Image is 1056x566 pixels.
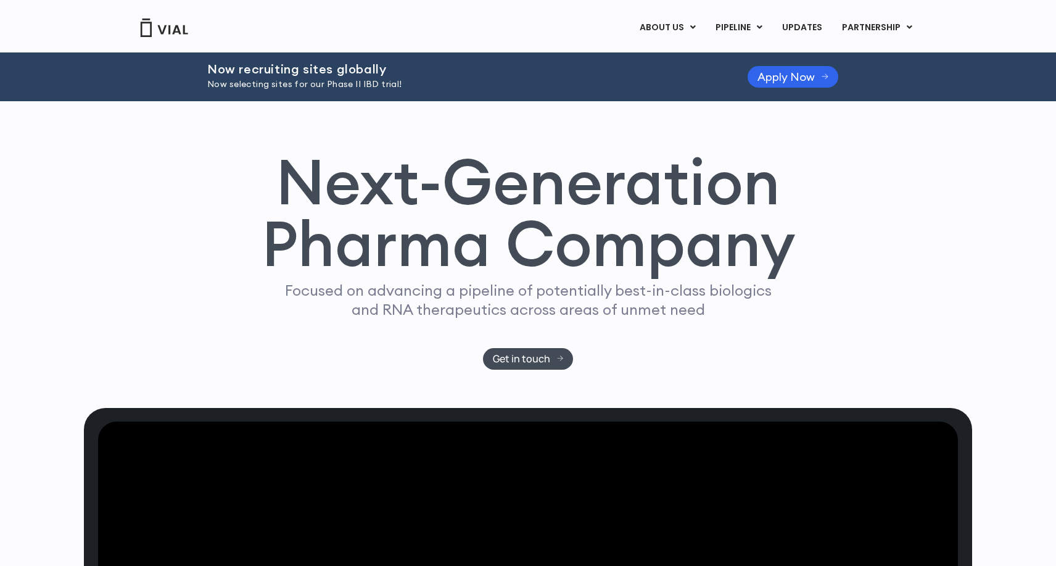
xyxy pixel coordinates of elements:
a: ABOUT USMenu Toggle [630,17,705,38]
h2: Now recruiting sites globally [207,62,717,76]
img: Vial Logo [139,19,189,37]
span: Apply Now [757,72,815,81]
a: PIPELINEMenu Toggle [706,17,772,38]
a: UPDATES [772,17,831,38]
p: Now selecting sites for our Phase II IBD trial! [207,78,717,91]
h1: Next-Generation Pharma Company [261,151,795,275]
a: Get in touch [483,348,574,370]
a: Apply Now [748,66,838,88]
a: PARTNERSHIPMenu Toggle [832,17,922,38]
span: Get in touch [493,354,550,364]
p: Focused on advancing a pipeline of potentially best-in-class biologics and RNA therapeutics acros... [279,281,777,319]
